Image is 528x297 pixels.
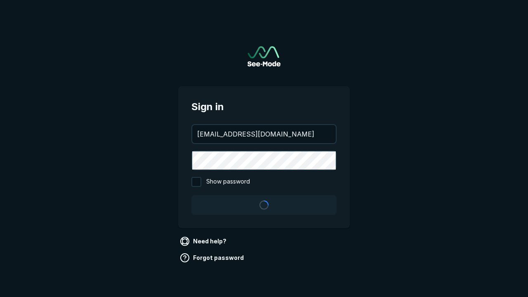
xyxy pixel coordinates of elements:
a: Go to sign in [247,46,280,66]
img: See-Mode Logo [247,46,280,66]
a: Forgot password [178,251,247,264]
a: Need help? [178,235,230,248]
span: Show password [206,177,250,187]
span: Sign in [191,99,337,114]
input: your@email.com [192,125,336,143]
